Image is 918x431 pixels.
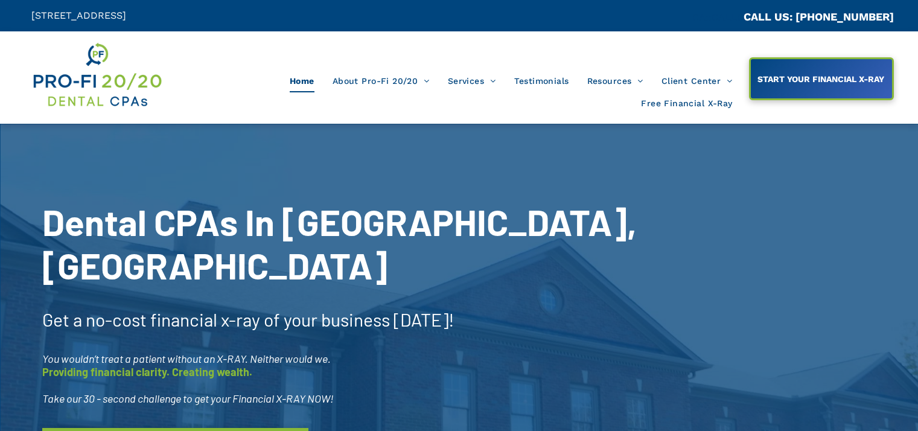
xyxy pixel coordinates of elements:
[753,68,888,90] span: START YOUR FINANCIAL X-RAY
[31,10,126,21] span: [STREET_ADDRESS]
[578,69,652,92] a: Resources
[86,308,260,330] span: no-cost financial x-ray
[744,10,894,23] a: CALL US: [PHONE_NUMBER]
[281,69,324,92] a: Home
[505,69,578,92] a: Testimonials
[749,57,894,100] a: START YOUR FINANCIAL X-RAY
[42,308,82,330] span: Get a
[42,200,637,287] span: Dental CPAs In [GEOGRAPHIC_DATA], [GEOGRAPHIC_DATA]
[439,69,505,92] a: Services
[264,308,454,330] span: of your business [DATE]!
[652,69,742,92] a: Client Center
[632,92,741,115] a: Free Financial X-Ray
[324,69,439,92] a: About Pro-Fi 20/20
[42,352,331,365] span: You wouldn’t treat a patient without an X-RAY. Neither would we.
[42,365,252,378] span: Providing financial clarity. Creating wealth.
[31,40,162,109] img: Get Dental CPA Consulting, Bookkeeping, & Bank Loans
[42,392,334,405] span: Take our 30 - second challenge to get your Financial X-RAY NOW!
[692,11,744,23] span: CA::CALLC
